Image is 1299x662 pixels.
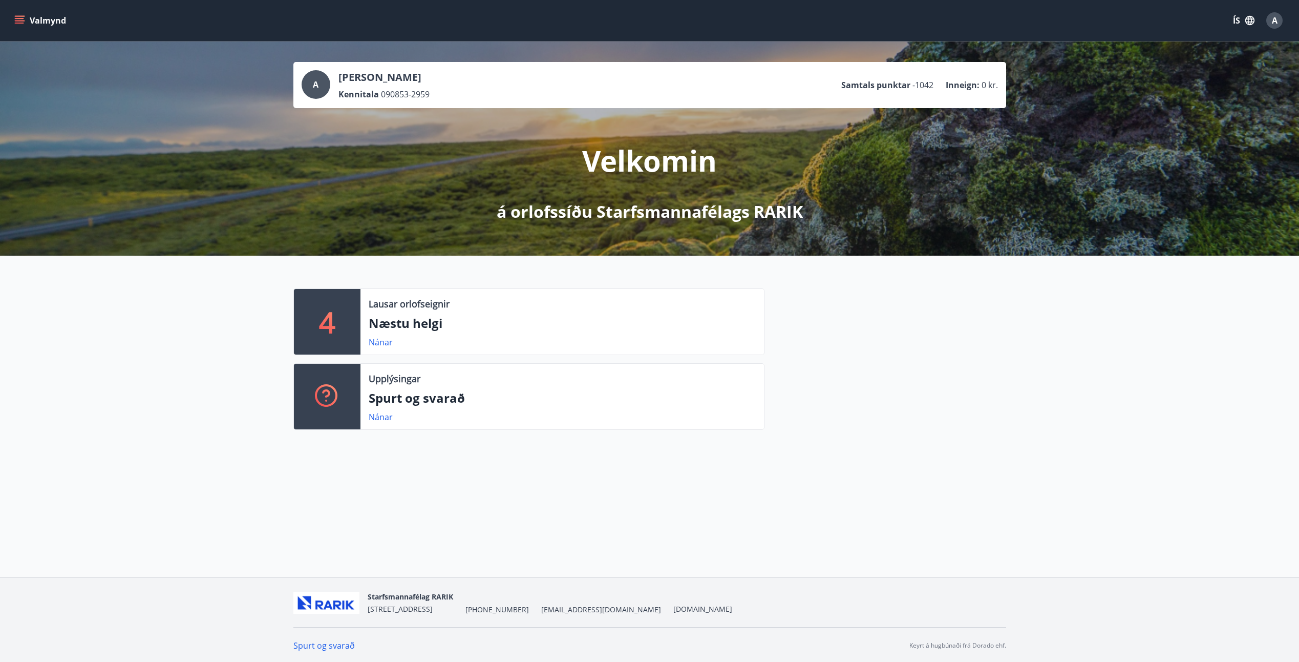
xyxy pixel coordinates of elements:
[1227,11,1260,30] button: ÍS
[368,604,433,614] span: [STREET_ADDRESS]
[369,372,420,385] p: Upplýsingar
[982,79,998,91] span: 0 kr.
[673,604,732,614] a: [DOMAIN_NAME]
[293,592,359,614] img: ZmrgJ79bX6zJLXUGuSjrUVyxXxBt3QcBuEz7Nz1t.png
[293,640,355,651] a: Spurt og svarað
[946,79,979,91] p: Inneign :
[909,641,1006,650] p: Keyrt á hugbúnaði frá Dorado ehf.
[313,79,318,90] span: A
[369,411,393,423] a: Nánar
[381,89,430,100] span: 090853-2959
[1272,15,1277,26] span: A
[319,302,335,341] p: 4
[497,200,803,223] p: á orlofssíðu Starfsmannafélags RARIK
[369,337,393,348] a: Nánar
[12,11,70,30] button: menu
[582,141,717,180] p: Velkomin
[369,297,450,311] p: Lausar orlofseignir
[912,79,933,91] span: -1042
[338,89,379,100] p: Kennitala
[369,389,756,407] p: Spurt og svarað
[368,592,453,602] span: Starfsmannafélag RARIK
[541,605,661,615] span: [EMAIL_ADDRESS][DOMAIN_NAME]
[369,315,756,332] p: Næstu helgi
[465,605,529,615] span: [PHONE_NUMBER]
[841,79,910,91] p: Samtals punktar
[1262,8,1287,33] button: A
[338,70,430,85] p: [PERSON_NAME]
